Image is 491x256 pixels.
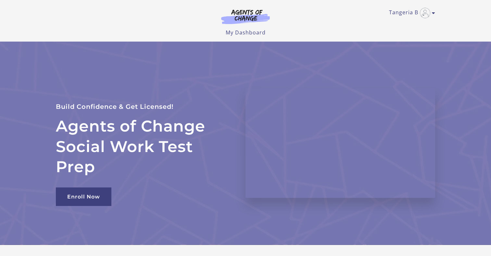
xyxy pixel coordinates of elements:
img: Agents of Change Logo [214,9,277,24]
p: Build Confidence & Get Licensed! [56,101,230,112]
a: Toggle menu [389,8,432,18]
a: Enroll Now [56,187,111,206]
h2: Agents of Change Social Work Test Prep [56,116,230,177]
a: My Dashboard [226,29,266,36]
